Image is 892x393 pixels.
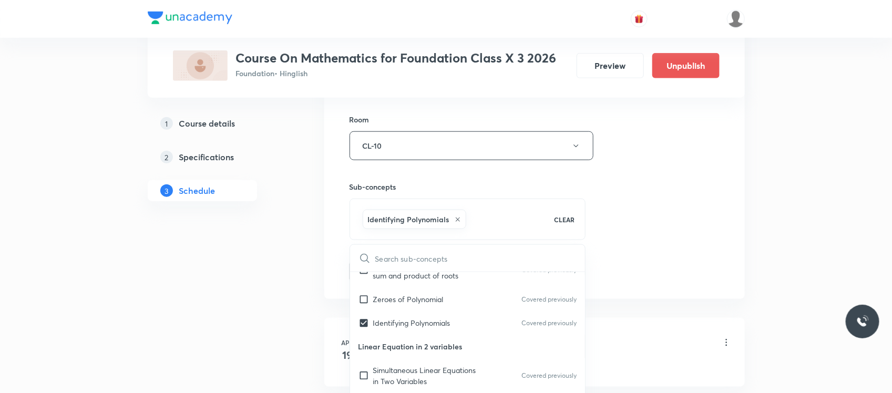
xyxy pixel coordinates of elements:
p: Foundation • Hinglish [236,68,557,79]
p: 2 [160,151,173,163]
button: CL-10 [350,131,593,160]
h5: Course details [179,117,235,130]
p: Identifying Polynomials [373,317,450,328]
p: CLEAR [554,215,575,224]
p: Covered previously [521,371,577,380]
p: Linear Equation in 2 variables [350,335,586,358]
h6: Sub-concepts [350,181,586,192]
button: Unpublish [652,53,720,78]
img: avatar [634,14,644,24]
p: Zeroes of Polynomial [373,294,444,305]
img: Company Logo [148,12,232,24]
img: Dipti [727,10,745,28]
h6: Apr [337,338,358,347]
a: 2Specifications [148,147,291,168]
h6: Identifying Polynomials [368,214,449,225]
h6: Room [350,114,370,125]
img: 80CB2856-F2C6-4970-9453-0E0F91DEA948_plus.png [173,50,228,81]
button: avatar [631,11,648,27]
button: Preview [577,53,644,78]
input: Search sub-concepts [375,245,586,272]
img: ttu [856,315,869,328]
a: 1Course details [148,113,291,134]
a: Company Logo [148,12,232,27]
p: Simultaneous Linear Equations in Two Variables [373,365,479,387]
h5: Specifications [179,151,234,163]
h4: 19 [337,347,358,363]
p: 1 [160,117,173,130]
p: 3 [160,184,173,197]
p: Covered previously [521,295,577,304]
h5: Schedule [179,184,216,197]
p: Covered previously [521,318,577,328]
h3: Course On Mathematics for Foundation Class X 3 2026 [236,50,557,66]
